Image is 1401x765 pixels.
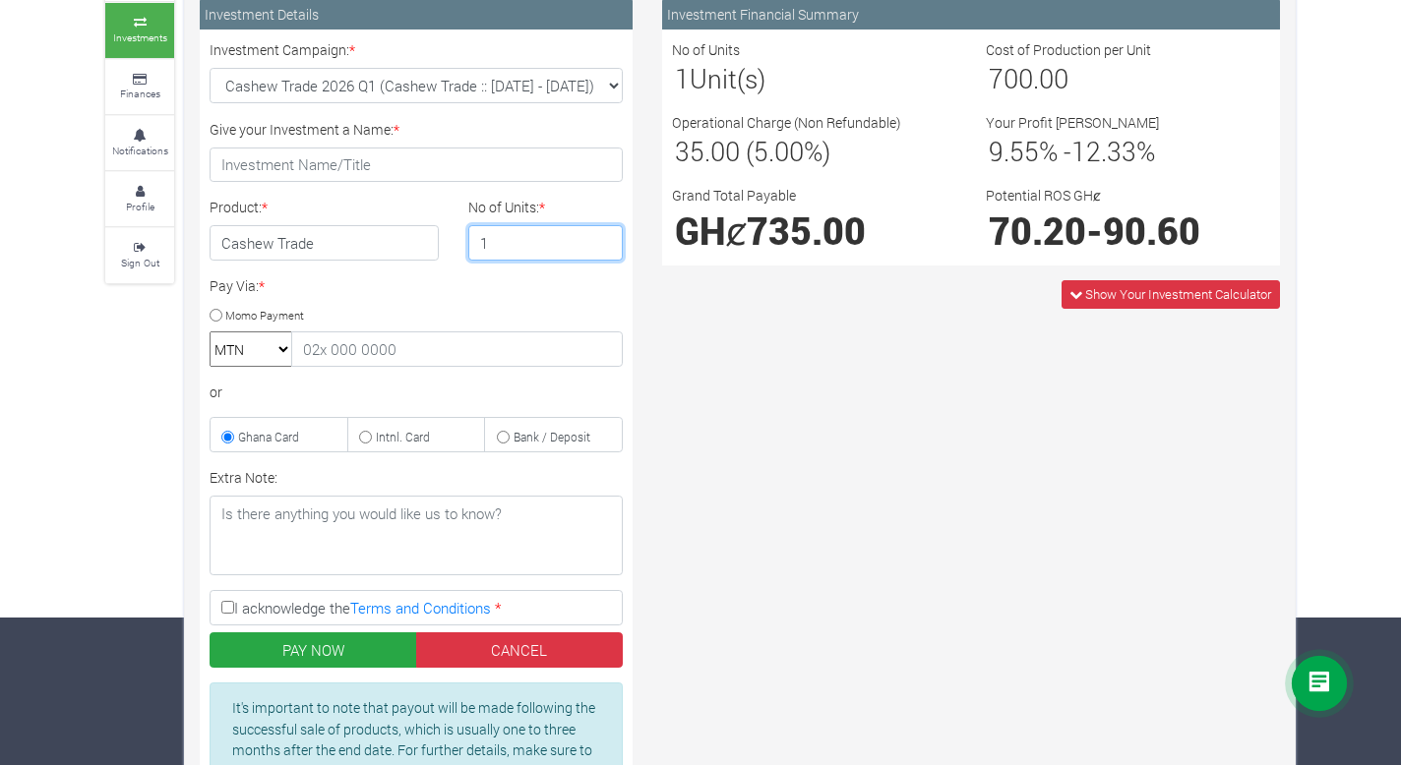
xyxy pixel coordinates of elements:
small: Intnl. Card [376,429,430,444]
label: Cost of Production per Unit [986,39,1151,60]
small: Bank / Deposit [514,429,590,444]
a: Sign Out [105,228,174,282]
input: Investment Name/Title [210,147,623,183]
input: Bank / Deposit [497,431,510,443]
label: Grand Total Payable [672,185,796,206]
label: Extra Note: [210,467,277,488]
input: Momo Payment [210,309,222,322]
h3: Unit(s) [675,63,953,94]
h4: Cashew Trade [210,225,439,261]
a: Investments [105,3,174,57]
label: Your Profit [PERSON_NAME] [986,112,1159,133]
a: CANCEL [416,632,624,668]
span: 70.20 [989,206,1086,255]
small: Momo Payment [225,307,304,322]
span: 1 [675,61,690,95]
label: Potential ROS GHȼ [986,185,1101,206]
small: Finances [120,87,160,100]
span: 35.00 (5.00%) [675,134,830,168]
span: 90.60 [1103,206,1200,255]
input: 02x 000 0000 [291,331,623,367]
label: Product: [210,197,268,217]
label: Give your Investment a Name: [210,119,399,140]
button: PAY NOW [210,632,417,668]
label: Pay Via: [210,275,265,296]
input: I acknowledge theTerms and Conditions * [221,601,234,614]
span: 12.33 [1071,134,1136,168]
a: Terms and Conditions [350,598,491,618]
small: Ghana Card [238,429,299,444]
span: Show Your Investment Calculator [1085,285,1271,303]
input: Ghana Card [221,431,234,443]
div: or [210,382,623,402]
a: Profile [105,172,174,226]
small: Investments [113,30,167,44]
input: Intnl. Card [359,431,372,443]
label: I acknowledge the [210,590,623,625]
label: No of Units [672,39,740,60]
label: Investment Campaign: [210,39,355,60]
small: Notifications [112,144,168,157]
h1: GHȼ [675,208,953,253]
span: 9.55 [989,134,1039,168]
label: Operational Charge (Non Refundable) [672,112,901,133]
span: 700.00 [989,61,1068,95]
span: 735.00 [747,206,866,255]
small: Sign Out [121,256,159,269]
a: Notifications [105,116,174,170]
a: Finances [105,60,174,114]
h3: % - % [989,136,1267,167]
label: No of Units: [468,197,545,217]
small: Profile [126,200,154,213]
h1: - [989,208,1267,253]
